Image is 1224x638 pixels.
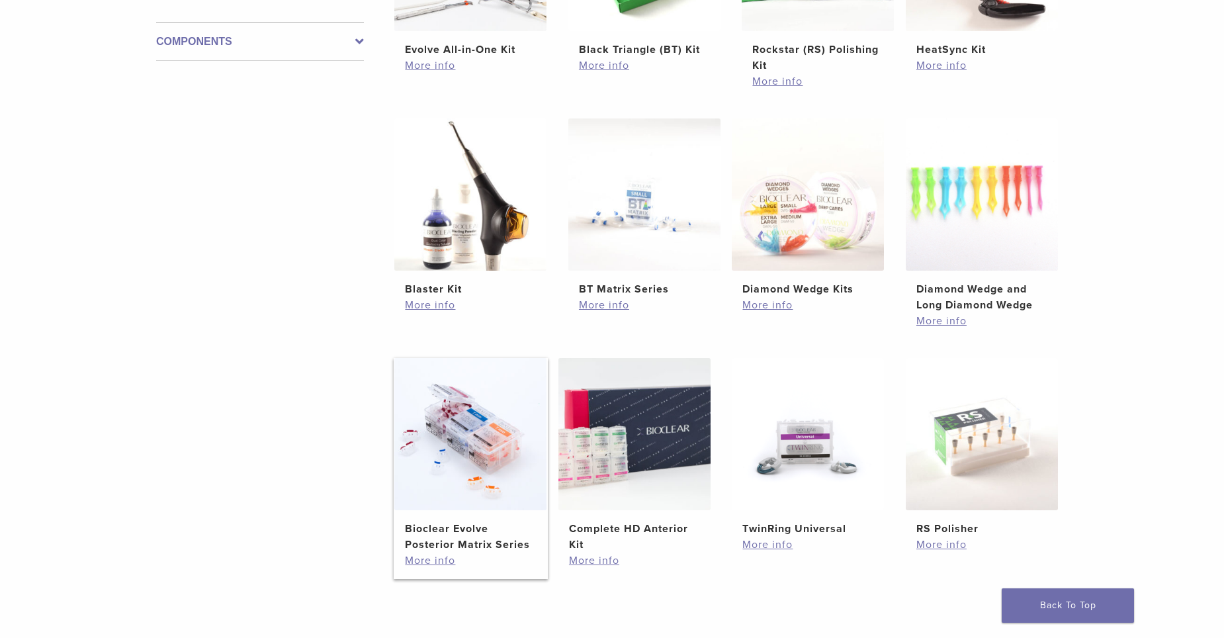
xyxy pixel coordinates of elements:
[742,537,873,553] a: More info
[1002,588,1134,623] a: Back To Top
[579,297,710,313] a: More info
[742,521,873,537] h2: TwinRing Universal
[579,58,710,73] a: More info
[905,358,1059,537] a: RS PolisherRS Polisher
[579,281,710,297] h2: BT Matrix Series
[731,118,885,297] a: Diamond Wedge KitsDiamond Wedge Kits
[752,73,883,89] a: More info
[752,42,883,73] h2: Rockstar (RS) Polishing Kit
[405,42,536,58] h2: Evolve All-in-One Kit
[394,358,546,510] img: Bioclear Evolve Posterior Matrix Series
[731,358,885,537] a: TwinRing UniversalTwinRing Universal
[568,118,722,297] a: BT Matrix SeriesBT Matrix Series
[405,58,536,73] a: More info
[394,358,548,553] a: Bioclear Evolve Posterior Matrix SeriesBioclear Evolve Posterior Matrix Series
[394,118,546,271] img: Blaster Kit
[916,58,1047,73] a: More info
[405,297,536,313] a: More info
[905,118,1059,313] a: Diamond Wedge and Long Diamond WedgeDiamond Wedge and Long Diamond Wedge
[579,42,710,58] h2: Black Triangle (BT) Kit
[732,118,884,271] img: Diamond Wedge Kits
[558,358,712,553] a: Complete HD Anterior KitComplete HD Anterior Kit
[394,118,548,297] a: Blaster KitBlaster Kit
[558,358,711,510] img: Complete HD Anterior Kit
[156,34,364,50] label: Components
[569,553,700,569] a: More info
[405,521,536,553] h2: Bioclear Evolve Posterior Matrix Series
[916,281,1047,313] h2: Diamond Wedge and Long Diamond Wedge
[916,521,1047,537] h2: RS Polisher
[742,281,873,297] h2: Diamond Wedge Kits
[742,297,873,313] a: More info
[916,42,1047,58] h2: HeatSync Kit
[568,118,721,271] img: BT Matrix Series
[916,537,1047,553] a: More info
[916,313,1047,329] a: More info
[906,118,1058,271] img: Diamond Wedge and Long Diamond Wedge
[405,281,536,297] h2: Blaster Kit
[569,521,700,553] h2: Complete HD Anterior Kit
[405,553,536,569] a: More info
[732,358,884,510] img: TwinRing Universal
[906,358,1058,510] img: RS Polisher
